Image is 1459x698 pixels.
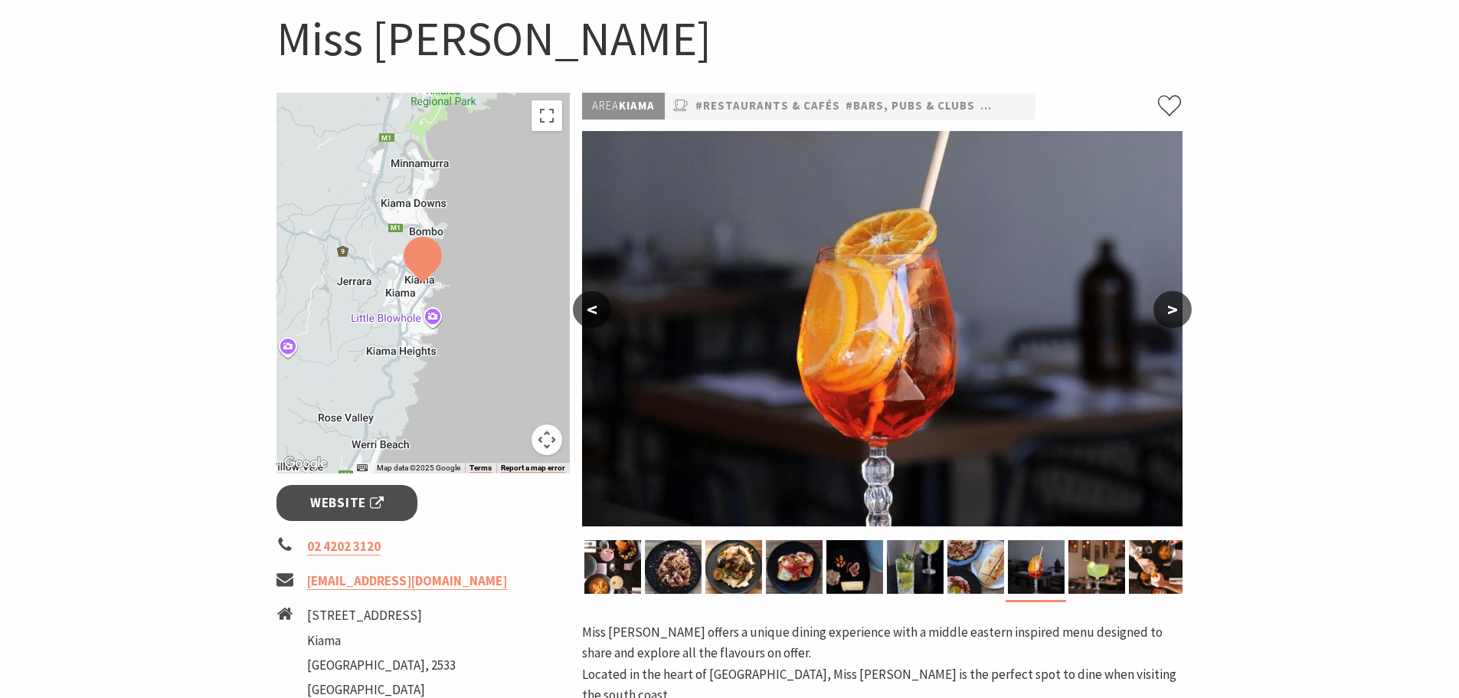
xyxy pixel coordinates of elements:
[310,493,384,513] span: Website
[532,424,562,455] button: Map camera controls
[582,622,1183,664] div: Miss [PERSON_NAME] offers a unique dining experience with a middle eastern inspired menu designed...
[307,605,456,626] li: [STREET_ADDRESS]
[276,8,1183,70] h1: Miss [PERSON_NAME]
[573,291,611,328] button: <
[1153,291,1192,328] button: >
[307,572,507,590] a: [EMAIL_ADDRESS][DOMAIN_NAME]
[592,98,619,113] span: Area
[307,631,456,651] li: Kiama
[307,655,456,676] li: [GEOGRAPHIC_DATA], 2533
[276,485,418,521] a: Website
[532,100,562,131] button: Toggle fullscreen view
[469,464,492,473] a: Terms (opens in new tab)
[280,454,331,474] a: Open this area in Google Maps (opens a new window)
[307,538,381,555] a: 02 4202 3120
[582,93,665,120] p: Kiama
[501,464,565,473] a: Report a map error
[280,454,331,474] img: Google
[357,463,368,474] button: Keyboard shortcuts
[695,97,840,116] a: #Restaurants & Cafés
[846,97,975,116] a: #Bars, Pubs & Clubs
[377,464,460,472] span: Map data ©2025 Google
